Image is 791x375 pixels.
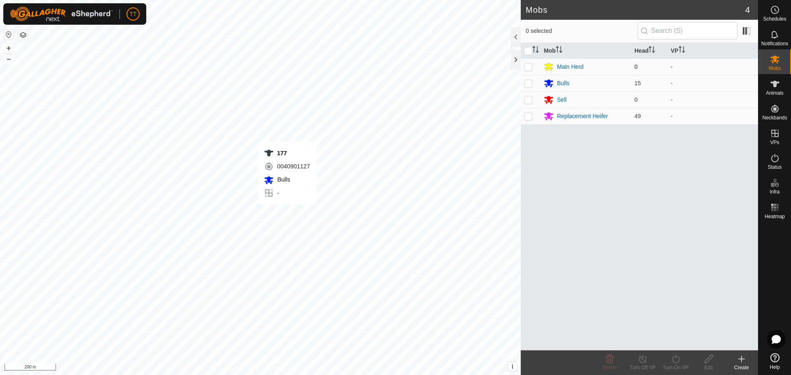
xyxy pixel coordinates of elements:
p-sorticon: Activate to sort [679,47,685,54]
div: - [264,188,310,198]
a: Privacy Policy [228,364,259,372]
p-sorticon: Activate to sort [648,47,655,54]
a: Contact Us [269,364,293,372]
span: Delete [603,365,617,370]
button: Map Layers [18,30,28,40]
span: i [512,363,513,370]
div: Edit [692,364,725,371]
div: Turn Off VP [626,364,659,371]
h2: Mobs [526,5,745,15]
span: TT [129,10,136,19]
div: 177 [264,148,310,158]
td: - [667,91,758,108]
span: 4 [745,4,750,16]
p-sorticon: Activate to sort [556,47,562,54]
th: Head [631,43,667,59]
span: Status [768,165,782,170]
button: – [4,54,14,64]
span: Schedules [763,16,786,21]
span: Notifications [761,41,788,46]
span: Bulls [275,176,290,183]
th: Mob [541,43,631,59]
a: Help [758,350,791,373]
td: - [667,75,758,91]
td: - [667,108,758,124]
td: - [667,58,758,75]
input: Search (S) [638,22,737,40]
th: VP [667,43,758,59]
span: 0 [634,63,638,70]
img: Gallagher Logo [10,7,113,21]
button: Reset Map [4,30,14,40]
span: Heatmap [765,214,785,219]
p-sorticon: Activate to sort [532,47,539,54]
div: Replacement Heifer [557,112,608,121]
div: Sell [557,95,566,104]
span: Neckbands [762,115,787,120]
div: Bulls [557,79,569,88]
span: 0 selected [526,27,638,35]
span: 15 [634,80,641,86]
span: VPs [770,140,779,145]
div: Main Herd [557,63,584,71]
div: Turn On VP [659,364,692,371]
span: 49 [634,113,641,119]
span: 0 [634,96,638,103]
span: Animals [766,91,784,95]
div: 0040901127 [264,161,310,171]
div: Create [725,364,758,371]
span: Mobs [769,66,781,71]
span: Help [770,365,780,370]
button: + [4,43,14,53]
button: i [508,362,517,371]
span: Infra [770,189,779,194]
